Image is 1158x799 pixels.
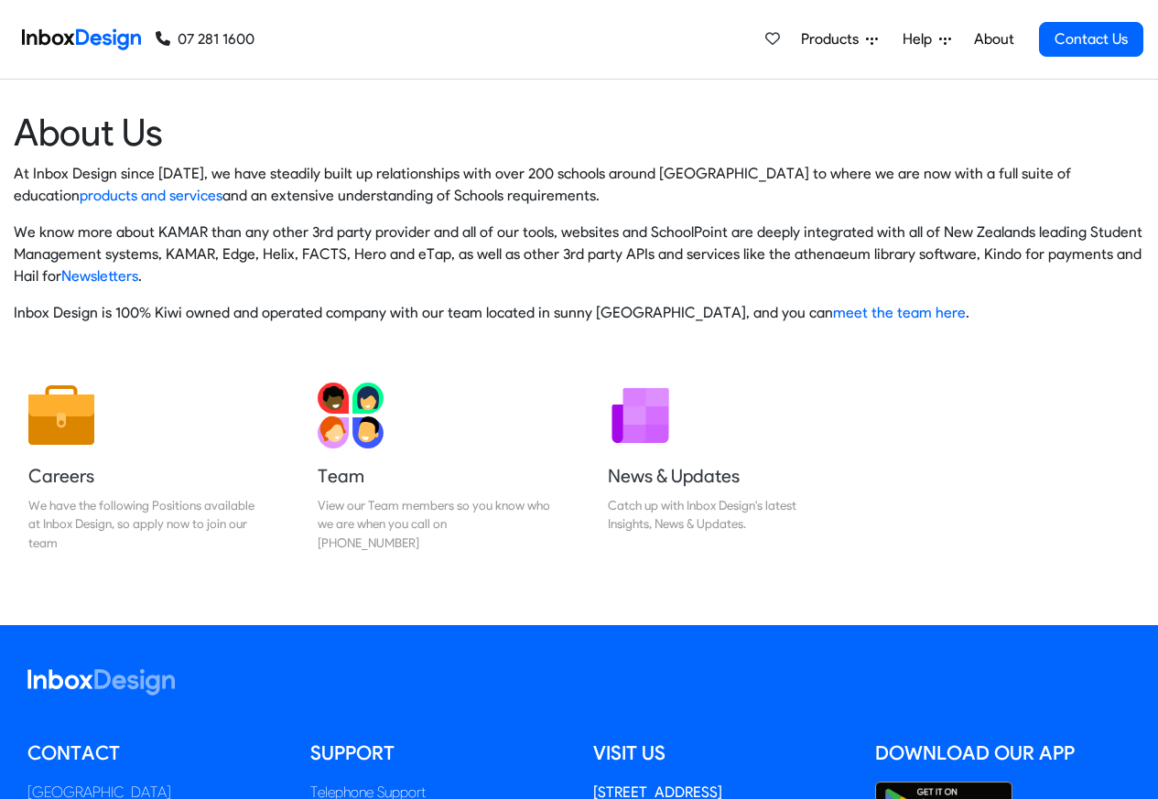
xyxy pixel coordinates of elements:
a: products and services [80,187,222,204]
p: We know more about KAMAR than any other 3rd party provider and all of our tools, websites and Sch... [14,221,1144,287]
h5: Careers [28,463,261,489]
h5: Team [318,463,550,489]
a: Products [794,21,885,58]
img: 2022_01_13_icon_job.svg [28,383,94,448]
a: meet the team here [833,304,966,321]
p: Inbox Design is 100% Kiwi owned and operated company with our team located in sunny [GEOGRAPHIC_D... [14,302,1144,324]
img: 2022_01_13_icon_team.svg [318,383,384,448]
h5: Support [310,740,566,767]
a: Careers We have the following Positions available at Inbox Design, so apply now to join our team [14,368,276,567]
div: We have the following Positions available at Inbox Design, so apply now to join our team [28,496,261,552]
a: Newsletters [61,267,138,285]
span: Products [801,28,866,50]
a: 07 281 1600 [156,28,254,50]
heading: About Us [14,109,1144,156]
span: Help [903,28,939,50]
img: 2022_01_12_icon_newsletter.svg [608,383,674,448]
h5: Download our App [875,740,1131,767]
div: Catch up with Inbox Design's latest Insights, News & Updates. [608,496,840,534]
a: Help [895,21,958,58]
h5: Contact [27,740,283,767]
h5: Visit us [593,740,849,767]
p: At Inbox Design since [DATE], we have steadily built up relationships with over 200 schools aroun... [14,163,1144,207]
a: Team View our Team members so you know who we are when you call on [PHONE_NUMBER] [303,368,565,567]
a: News & Updates Catch up with Inbox Design's latest Insights, News & Updates. [593,368,855,567]
a: Contact Us [1039,22,1143,57]
div: View our Team members so you know who we are when you call on [PHONE_NUMBER] [318,496,550,552]
a: About [969,21,1019,58]
h5: News & Updates [608,463,840,489]
img: logo_inboxdesign_white.svg [27,669,175,696]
